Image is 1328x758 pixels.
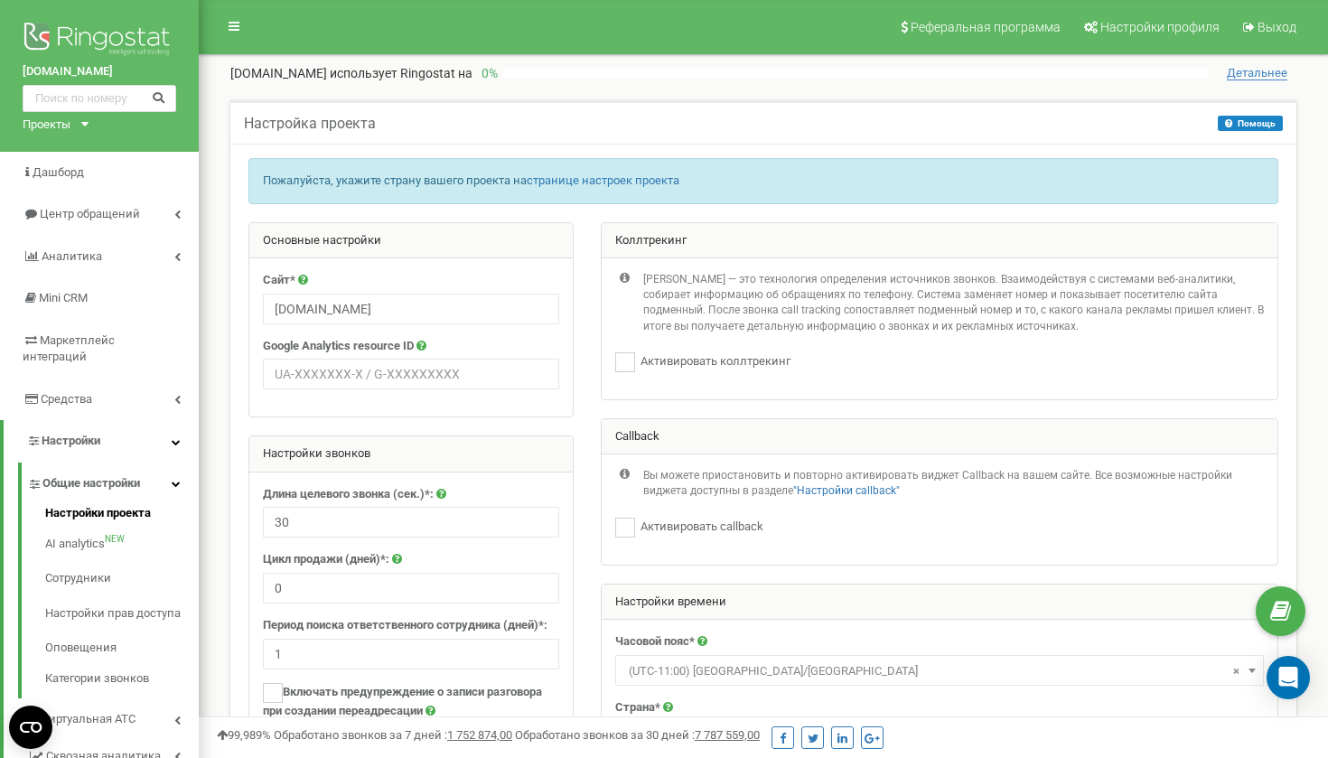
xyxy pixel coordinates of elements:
[1258,20,1296,34] span: Выход
[244,116,376,132] h5: Настройка проекта
[263,617,547,634] label: Период поиска ответственного сотрудника (дней)*:
[249,223,573,259] div: Основные настройки
[263,683,559,720] label: Включать предупреждение о записи разговора при создании переадресации
[263,338,414,355] label: Google Analytics resource ID
[23,63,176,80] a: [DOMAIN_NAME]
[263,486,434,503] label: Длина целевого звонка (сек.)*:
[274,728,512,742] span: Обработано звонков за 7 дней :
[263,272,295,289] label: Сайт*
[527,173,679,187] a: странице настроек проекта
[793,484,900,497] a: "Настройки callback"
[330,66,472,80] span: использует Ringostat на
[615,655,1264,686] span: (UTC-11:00) Pacific/Midway
[45,666,199,688] a: Категории звонков
[23,333,115,364] span: Маркетплейс интеграций
[615,699,660,716] label: Страна*
[263,173,1264,190] p: Пожалуйста, укажите страну вашего проекта на
[4,420,199,463] a: Настройки
[33,165,84,179] span: Дашборд
[263,359,559,389] input: UA-XXXXXXX-X / G-XXXXXXXXX
[40,207,140,220] span: Центр обращений
[230,64,472,82] p: [DOMAIN_NAME]
[45,561,199,596] a: Сотрудники
[23,85,176,112] input: Поиск по номеру
[635,519,763,536] label: Активировать callback
[42,434,100,447] span: Настройки
[217,728,271,742] span: 99,989%
[1227,66,1287,80] span: Детальнее
[45,527,199,562] a: AI analyticsNEW
[23,117,70,134] div: Проекты
[42,711,136,728] span: Виртуальная АТС
[42,249,102,263] span: Аналитика
[45,505,199,527] a: Настройки проекта
[472,64,502,82] p: 0 %
[39,291,88,304] span: Mini CRM
[23,18,176,63] img: Ringostat logo
[27,463,199,500] a: Общие настройки
[643,468,1264,499] p: Вы можете приостановить и повторно активировать виджет Callback на вашем сайте. Все возможные нас...
[45,631,199,666] a: Оповещения
[249,436,573,473] div: Настройки звонков
[263,551,389,568] label: Цикл продажи (дней)*:
[695,728,760,742] u: 7 787 559,00
[643,272,1264,334] p: [PERSON_NAME] — это технология определения источников звонков. Взаимодействуя с системами веб-ана...
[1233,659,1239,684] span: ×
[27,698,199,735] a: Виртуальная АТС
[45,596,199,632] a: Настройки прав доступа
[602,419,1277,455] div: Callback
[1267,656,1310,699] div: Open Intercom Messenger
[1218,116,1283,131] button: Помощь
[41,392,92,406] span: Средства
[622,659,1258,684] span: (UTC-11:00) Pacific/Midway
[615,633,695,650] label: Часовой пояс*
[602,585,1277,621] div: Настройки времени
[1100,20,1220,34] span: Настройки профиля
[911,20,1061,34] span: Реферальная программа
[635,353,790,370] label: Активировать коллтрекинг
[263,294,559,324] input: example.com
[447,728,512,742] u: 1 752 874,00
[602,223,1277,259] div: Коллтрекинг
[42,475,140,492] span: Общие настройки
[515,728,760,742] span: Обработано звонков за 30 дней :
[9,706,52,749] button: Open CMP widget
